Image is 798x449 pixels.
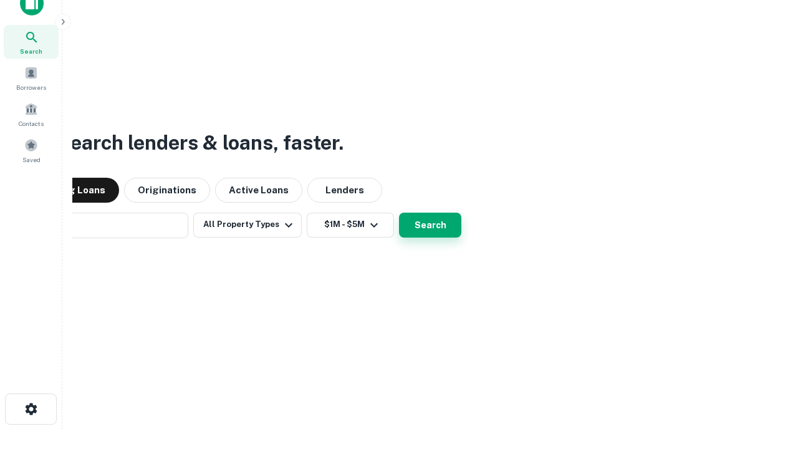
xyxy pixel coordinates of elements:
[4,25,59,59] a: Search
[193,213,302,238] button: All Property Types
[399,213,461,238] button: Search
[22,155,41,165] span: Saved
[57,128,344,158] h3: Search lenders & loans, faster.
[16,82,46,92] span: Borrowers
[4,133,59,167] a: Saved
[736,349,798,409] iframe: Chat Widget
[19,118,44,128] span: Contacts
[4,97,59,131] a: Contacts
[124,178,210,203] button: Originations
[307,178,382,203] button: Lenders
[215,178,302,203] button: Active Loans
[20,46,42,56] span: Search
[4,61,59,95] a: Borrowers
[307,213,394,238] button: $1M - $5M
